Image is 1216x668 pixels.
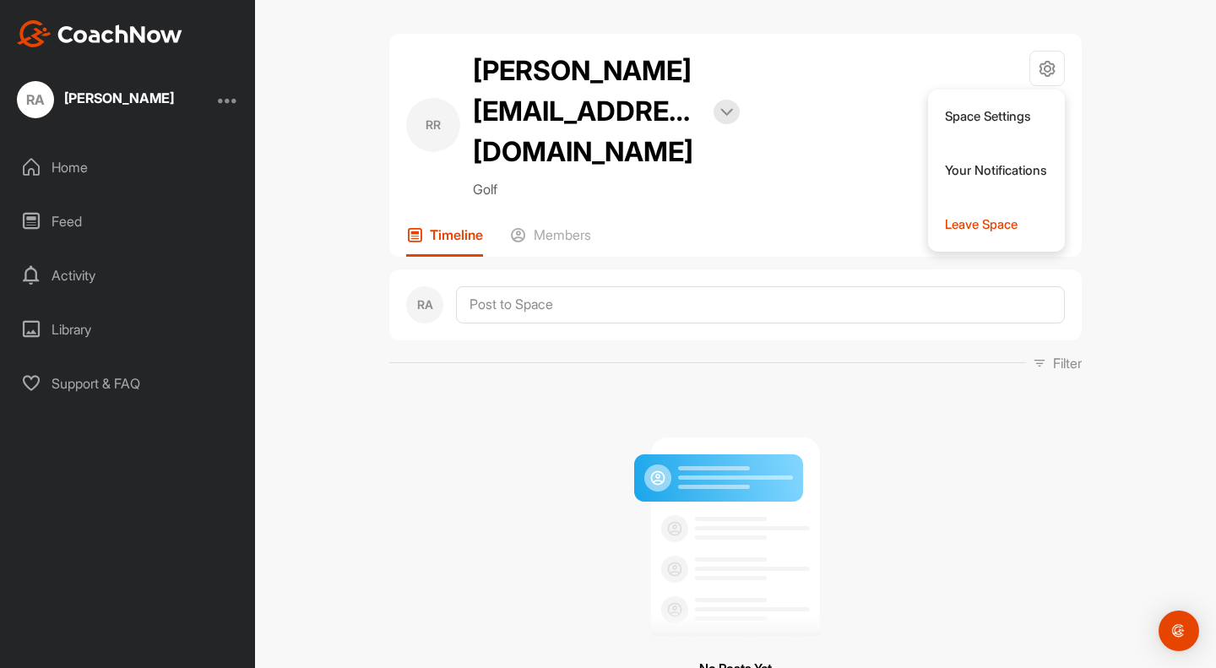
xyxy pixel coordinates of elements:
p: Members [534,226,591,243]
h2: [PERSON_NAME][EMAIL_ADDRESS][DOMAIN_NAME] [473,51,701,172]
img: CoachNow [17,20,182,47]
li: Your Notifications [928,144,1066,198]
div: Feed [9,200,247,242]
div: RA [406,286,443,323]
div: RR [406,98,460,152]
div: [PERSON_NAME] [64,91,174,105]
div: Activity [9,254,247,296]
p: Filter [1053,353,1082,373]
div: Support & FAQ [9,362,247,405]
div: RA [17,81,54,118]
img: arrow-down [720,108,733,117]
img: null result [630,424,841,636]
p: Golf [473,179,740,199]
li: Space Settings [928,90,1066,144]
div: Home [9,146,247,188]
div: Library [9,308,247,350]
li: Leave Space [928,198,1066,252]
p: Timeline [430,226,483,243]
div: Open Intercom Messenger [1159,611,1199,651]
